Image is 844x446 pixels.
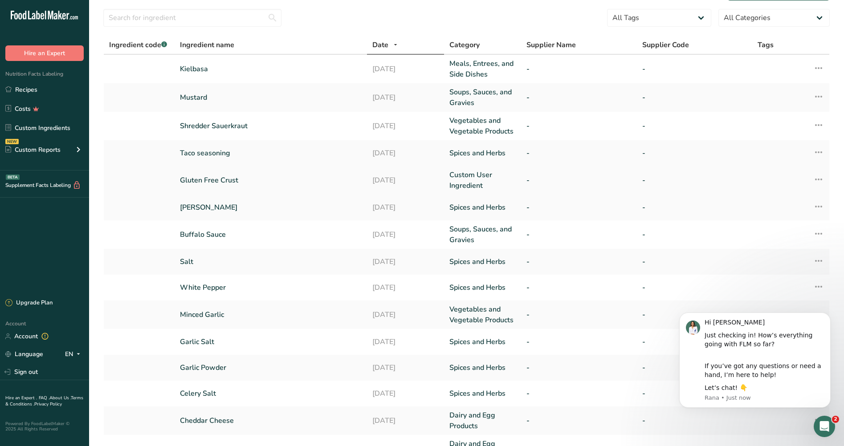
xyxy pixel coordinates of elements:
[372,362,439,373] a: [DATE]
[372,64,439,74] a: [DATE]
[642,175,747,186] a: -
[814,416,835,437] iframe: Intercom live chat
[372,229,439,240] a: [DATE]
[372,202,439,213] a: [DATE]
[372,40,388,50] span: Date
[180,202,362,213] a: [PERSON_NAME]
[449,337,516,347] a: Spices and Herbs
[5,395,83,407] a: Terms & Conditions .
[449,170,516,191] a: Custom User Ingredient
[642,229,747,240] a: -
[103,9,281,27] input: Search for ingredient
[449,87,516,108] a: Soups, Sauces, and Gravies
[180,337,362,347] a: Garlic Salt
[449,202,516,213] a: Spices and Herbs
[372,92,439,103] a: [DATE]
[526,64,631,74] a: -
[180,309,362,320] a: Minced Garlic
[5,421,84,432] div: Powered By FoodLabelMaker © 2025 All Rights Reserved
[526,337,631,347] a: -
[449,115,516,137] a: Vegetables and Vegetable Products
[642,256,747,267] a: -
[449,410,516,431] a: Dairy and Egg Products
[49,395,71,401] a: About Us .
[642,202,747,213] a: -
[526,229,631,240] a: -
[109,40,167,50] span: Ingredient code
[449,58,516,80] a: Meals, Entrees, and Side Dishes
[526,256,631,267] a: -
[449,362,516,373] a: Spices and Herbs
[372,337,439,347] a: [DATE]
[526,40,576,50] span: Supplier Name
[526,121,631,131] a: -
[526,362,631,373] a: -
[372,148,439,158] a: [DATE]
[372,256,439,267] a: [DATE]
[642,148,747,158] a: -
[372,415,439,426] a: [DATE]
[180,362,362,373] a: Garlic Powder
[5,395,37,401] a: Hire an Expert .
[642,415,747,426] a: -
[34,401,62,407] a: Privacy Policy
[526,148,631,158] a: -
[642,64,747,74] a: -
[5,145,61,154] div: Custom Reports
[526,415,631,426] a: -
[5,346,43,362] a: Language
[449,304,516,325] a: Vegetables and Vegetable Products
[449,256,516,267] a: Spices and Herbs
[449,224,516,245] a: Soups, Sauces, and Gravies
[372,309,439,320] a: [DATE]
[180,40,234,50] span: Ingredient name
[642,92,747,103] a: -
[758,40,774,50] span: Tags
[642,362,747,373] a: -
[526,388,631,399] a: -
[180,92,362,103] a: Mustard
[449,40,480,50] span: Category
[642,40,689,50] span: Supplier Code
[526,282,631,293] a: -
[180,388,362,399] a: Celery Salt
[65,349,84,360] div: EN
[180,282,362,293] a: White Pepper
[180,121,362,131] a: Shredder Sauerkraut
[180,148,362,158] a: Taco seasoning
[449,148,516,158] a: Spices and Herbs
[526,202,631,213] a: -
[180,229,362,240] a: Buffalo Sauce
[372,175,439,186] a: [DATE]
[180,415,362,426] a: Cheddar Cheese
[5,299,53,308] div: Upgrade Plan
[642,309,747,320] a: -
[526,309,631,320] a: -
[180,256,362,267] a: Salt
[642,388,747,399] a: -
[449,282,516,293] a: Spices and Herbs
[832,416,839,423] span: 2
[642,282,747,293] a: -
[5,45,84,61] button: Hire an Expert
[5,139,19,144] div: NEW
[642,121,747,131] a: -
[666,299,844,422] iframe: Intercom notifications message
[526,175,631,186] a: -
[642,337,747,347] a: -
[526,92,631,103] a: -
[372,282,439,293] a: [DATE]
[39,395,49,401] a: FAQ .
[6,174,20,180] div: BETA
[372,388,439,399] a: [DATE]
[180,64,362,74] a: Kielbasa
[372,121,439,131] a: [DATE]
